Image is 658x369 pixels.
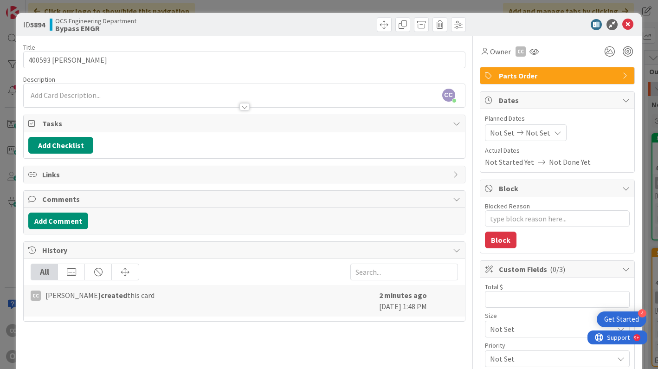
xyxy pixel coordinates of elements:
span: Tasks [42,118,448,129]
div: [DATE] 1:48 PM [379,290,458,312]
div: Open Get Started checklist, remaining modules: 4 [597,311,646,327]
span: Dates [499,95,618,106]
span: Actual Dates [485,146,630,155]
div: CC [516,46,526,57]
div: CC [31,291,41,301]
span: [PERSON_NAME] this card [45,290,155,301]
button: Add Checklist [28,137,93,154]
span: Block [499,183,618,194]
span: Not Done Yet [549,156,591,168]
span: CC [442,89,455,102]
button: Add Comment [28,213,88,229]
span: OCS Engineering Department [55,17,136,25]
span: History [42,245,448,256]
span: Parts Order [499,70,618,81]
span: Not Set [490,352,609,365]
div: All [31,264,58,280]
input: type card name here... [23,52,465,68]
span: Links [42,169,448,180]
div: 4 [638,309,646,317]
input: Search... [350,264,458,280]
span: ( 0/3 ) [550,265,565,274]
b: created [101,291,127,300]
b: Bypass ENGR [55,25,136,32]
span: Custom Fields [499,264,618,275]
span: Comments [42,194,448,205]
span: Not Set [526,127,550,138]
div: Priority [485,342,630,349]
span: Planned Dates [485,114,630,123]
span: Not Set [490,127,515,138]
span: Not Set [490,323,609,336]
div: Get Started [604,315,639,324]
b: 2 minutes ago [379,291,427,300]
span: Not Started Yet [485,156,534,168]
span: Support [19,1,42,13]
div: Size [485,312,630,319]
button: Block [485,232,516,248]
span: ID [23,19,45,30]
label: Blocked Reason [485,202,530,210]
div: 9+ [47,4,52,11]
label: Title [23,43,35,52]
span: Description [23,75,55,84]
label: Total $ [485,283,503,291]
b: 5894 [30,20,45,29]
span: Owner [490,46,511,57]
